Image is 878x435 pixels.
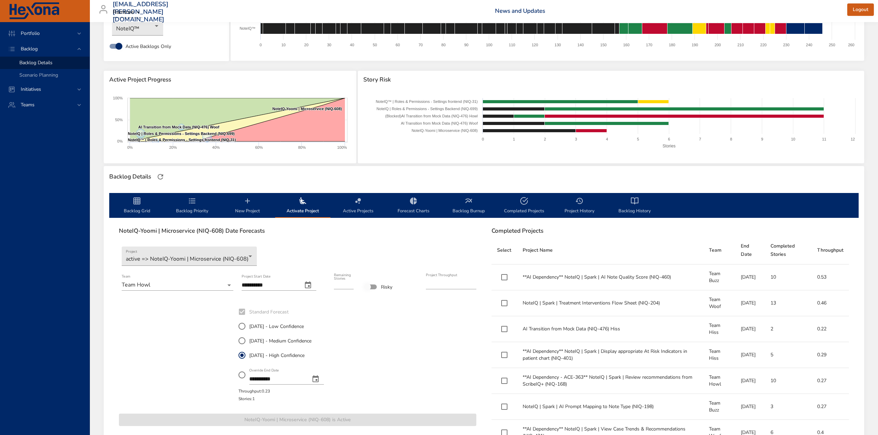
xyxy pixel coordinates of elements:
[482,137,484,141] text: 0
[281,43,286,47] text: 10
[703,290,735,316] td: Team Woof
[376,99,478,104] text: NoteIQ™ | Roles & Permissions - Settings frontend (NIQ-31)
[396,43,400,47] text: 60
[760,43,767,47] text: 220
[307,371,324,387] button: change date
[260,43,262,47] text: 0
[112,16,163,36] div: NoteIQ™
[486,43,492,47] text: 100
[513,137,515,141] text: 1
[699,137,701,141] text: 7
[847,3,874,16] button: Logout
[851,137,855,141] text: 12
[15,86,47,93] span: Initiatives
[249,337,311,345] span: [DATE] - Medium Confidence
[115,118,123,122] text: 50%
[401,121,478,125] text: AI Transition from Mock Data (NIQ-476) Woof
[300,277,316,293] button: change date
[765,368,812,394] td: 10
[646,43,652,47] text: 170
[783,43,790,47] text: 230
[517,290,703,316] td: NoteIQ | Spark | Treatment Interventions Flow Sheet (NIQ-204)
[113,7,142,18] div: Raintree
[765,236,812,264] th: Completed Stories
[730,137,732,141] text: 8
[492,228,849,234] h6: Completed Projects
[735,316,765,342] td: [DATE]
[419,43,423,47] text: 70
[15,46,43,52] span: Backlog
[19,59,53,66] span: Backlog Details
[812,394,849,420] td: 0.27
[735,342,765,368] td: [DATE]
[327,43,331,47] text: 30
[578,43,584,47] text: 140
[761,137,763,141] text: 9
[606,137,608,141] text: 4
[337,145,347,149] text: 100%
[517,316,703,342] td: AI Transition from Mock Data (NIQ-476) Hiss
[812,236,849,264] th: Throughput
[517,342,703,368] td: **AI Dependency** NoteIQ | Spark | Display appropriate At Risk Indicators in patient chart (NIQ-401)
[738,43,744,47] text: 210
[249,308,289,316] span: Standard Forecast
[492,236,517,264] th: Select
[555,43,561,47] text: 130
[212,145,220,149] text: 40%
[279,197,326,215] span: Activate Project
[125,43,171,50] span: Active Backlogs Only
[703,394,735,420] td: Team Buzz
[735,368,765,394] td: [DATE]
[113,96,123,100] text: 100%
[411,128,477,133] text: NoteIQ-Yoomi | Microservice (NIQ-608)
[169,145,177,149] text: 20%
[703,236,735,264] th: Team
[8,2,60,20] img: Hexona
[255,145,263,149] text: 60%
[15,101,40,108] span: Teams
[501,197,548,215] span: Completed Projects
[249,369,279,373] label: Override End Date
[637,137,639,141] text: 5
[335,197,382,215] span: Active Projects
[249,352,305,359] span: [DATE] - High Confidence
[464,43,468,47] text: 90
[107,171,153,182] div: Backlog Details
[127,145,133,149] text: 0%
[692,43,698,47] text: 190
[224,197,271,215] span: New Project
[662,144,675,148] text: Stories
[853,6,868,14] span: Logout
[532,43,538,47] text: 120
[623,43,629,47] text: 160
[122,246,257,266] div: active => NoteIQ-Yoomi | Microservice (NIQ-608)
[575,137,577,141] text: 3
[556,197,603,215] span: Project History
[441,43,446,47] text: 80
[611,197,658,215] span: Backlog History
[239,319,329,387] div: StandardForecast
[15,30,45,37] span: Portfolio
[350,43,354,47] text: 40
[169,197,216,215] span: Backlog Priority
[381,283,392,291] span: Risky
[822,137,826,141] text: 11
[703,368,735,394] td: Team Howl
[109,76,351,83] span: Active Project Progress
[122,280,233,291] div: Team Howl
[765,290,812,316] td: 13
[703,342,735,368] td: Team Hiss
[517,368,703,394] td: **AI Dependency - ACE-363** NoteIQ | Spark | Review recommendations from ScribeIQ+ (NIQ-168)
[128,132,235,136] text: NoteIQ | Roles & Permissions - Settings Backend (NIQ-699)
[122,275,130,279] label: Team
[517,236,703,264] th: Project Name
[373,43,377,47] text: 50
[812,316,849,342] td: 0.22
[668,137,670,141] text: 6
[517,264,703,290] td: **AI Dependency** NoteIQ | Spark | AI Note Quality Score (NIQ-460)
[109,193,859,218] div: backlog-tab
[812,368,849,394] td: 0.27
[735,264,765,290] td: [DATE]
[714,43,721,47] text: 200
[495,7,545,15] a: News and Updates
